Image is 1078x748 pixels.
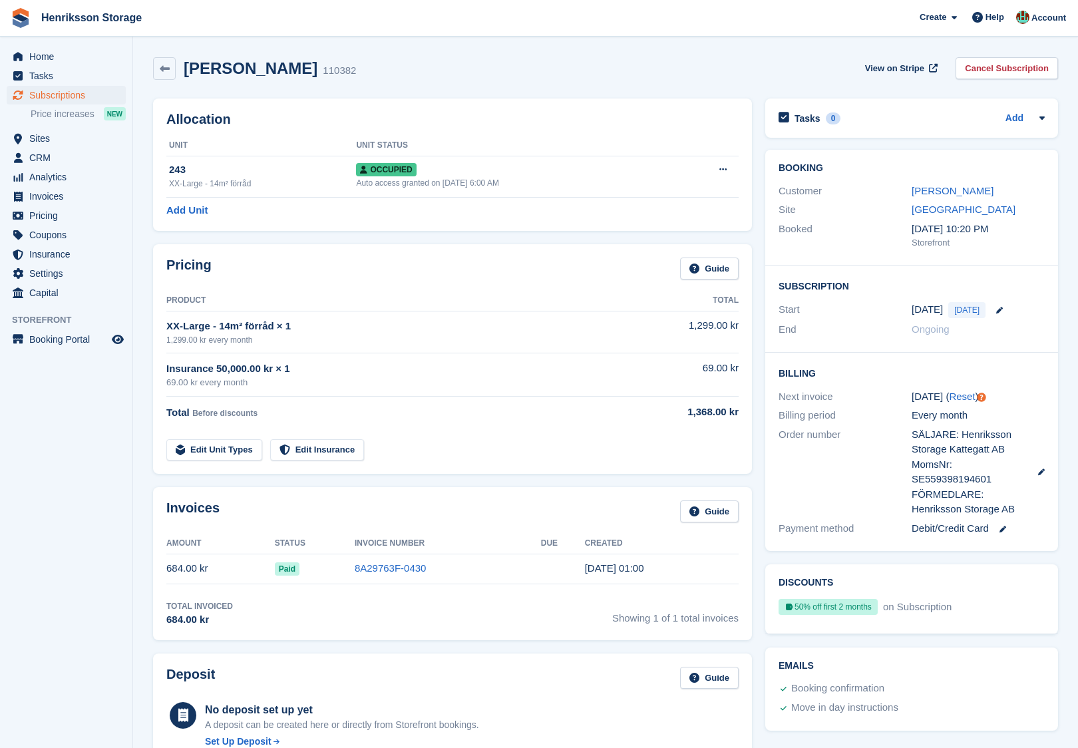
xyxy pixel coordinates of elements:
[12,313,132,327] span: Storefront
[865,62,924,75] span: View on Stripe
[31,106,126,121] a: Price increases NEW
[29,148,109,167] span: CRM
[912,204,1015,215] a: [GEOGRAPHIC_DATA]
[169,178,356,190] div: XX-Large - 14m² förråd
[11,8,31,28] img: stora-icon-8386f47178a22dfd0bd8f6a31ec36ba5ce8667c1dd55bd0f319d3a0aa187defe.svg
[912,408,1045,423] div: Every month
[7,206,126,225] a: menu
[826,112,841,124] div: 0
[622,290,739,311] th: Total
[104,107,126,120] div: NEW
[791,700,898,716] div: Move in day instructions
[355,533,541,554] th: Invoice Number
[166,135,356,156] th: Unit
[184,59,317,77] h2: [PERSON_NAME]
[912,302,943,317] time: 2025-10-04 23:00:00 UTC
[779,389,912,405] div: Next invoice
[166,612,233,628] div: 684.00 kr
[860,57,940,79] a: View on Stripe
[7,264,126,283] a: menu
[275,533,355,554] th: Status
[29,168,109,186] span: Analytics
[585,562,644,574] time: 2025-10-04 23:00:42 UTC
[166,667,215,689] h2: Deposit
[779,427,912,517] div: Order number
[912,521,1045,536] div: Debit/Credit Card
[779,366,1045,379] h2: Billing
[7,226,126,244] a: menu
[166,600,233,612] div: Total Invoiced
[7,67,126,85] a: menu
[920,11,946,24] span: Create
[680,500,739,522] a: Guide
[7,168,126,186] a: menu
[166,361,622,377] div: Insurance 50,000.00 kr × 1
[680,258,739,280] a: Guide
[205,718,479,732] p: A deposit can be created here or directly from Storefront bookings.
[356,163,416,176] span: Occupied
[585,533,739,554] th: Created
[779,222,912,250] div: Booked
[680,667,739,689] a: Guide
[7,187,126,206] a: menu
[779,302,912,318] div: Start
[976,391,988,403] div: Tooltip anchor
[622,405,739,420] div: 1,368.00 kr
[779,408,912,423] div: Billing period
[779,279,1045,292] h2: Subscription
[166,500,220,522] h2: Invoices
[779,599,878,615] div: 50% off first 2 months
[166,258,212,280] h2: Pricing
[912,427,1025,517] span: SÄLJARE: Henriksson Storage Kattegatt AB MomsNr: SE559398194601 FÖRMEDLARE: Henriksson Storage AB
[29,67,109,85] span: Tasks
[949,391,975,402] a: Reset
[986,11,1004,24] span: Help
[29,187,109,206] span: Invoices
[1016,11,1029,24] img: Isak Martinelle
[779,521,912,536] div: Payment method
[31,108,94,120] span: Price increases
[779,184,912,199] div: Customer
[192,409,258,418] span: Before discounts
[356,177,676,189] div: Auto access granted on [DATE] 6:00 AM
[612,600,739,628] span: Showing 1 of 1 total invoices
[29,283,109,302] span: Capital
[29,226,109,244] span: Coupons
[29,264,109,283] span: Settings
[622,353,739,397] td: 69.00 kr
[166,112,739,127] h2: Allocation
[7,330,126,349] a: menu
[1005,111,1023,126] a: Add
[166,376,622,389] div: 69.00 kr every month
[622,311,739,353] td: 1,299.00 kr
[205,702,479,718] div: No deposit set up yet
[275,562,299,576] span: Paid
[912,389,1045,405] div: [DATE] ( )
[912,185,993,196] a: [PERSON_NAME]
[29,245,109,264] span: Insurance
[880,601,952,612] span: on Subscription
[29,47,109,66] span: Home
[912,236,1045,250] div: Storefront
[323,63,356,79] div: 110382
[270,439,365,461] a: Edit Insurance
[355,562,427,574] a: 8A29763F-0430
[1031,11,1066,25] span: Account
[779,578,1045,588] h2: Discounts
[779,661,1045,671] h2: Emails
[36,7,147,29] a: Henriksson Storage
[166,407,190,418] span: Total
[7,148,126,167] a: menu
[779,163,1045,174] h2: Booking
[29,330,109,349] span: Booking Portal
[29,86,109,104] span: Subscriptions
[7,283,126,302] a: menu
[7,245,126,264] a: menu
[29,206,109,225] span: Pricing
[956,57,1058,79] a: Cancel Subscription
[356,135,676,156] th: Unit Status
[166,334,622,346] div: 1,299.00 kr every month
[169,162,356,178] div: 243
[29,129,109,148] span: Sites
[166,533,275,554] th: Amount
